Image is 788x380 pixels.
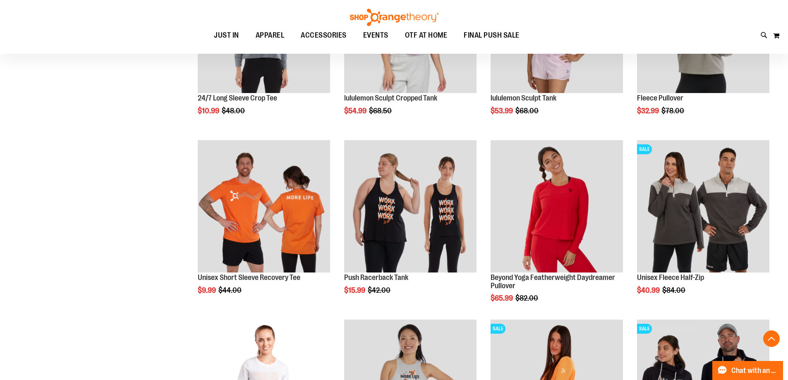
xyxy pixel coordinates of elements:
img: Product image for Unisex Fleece Half Zip [637,140,769,272]
div: product [340,136,481,315]
a: Product image for Unisex Short Sleeve Recovery Tee [198,140,330,274]
span: $78.00 [661,107,685,115]
div: product [194,136,334,315]
a: FINAL PUSH SALE [455,26,528,45]
span: SALE [637,144,652,154]
img: Product image for Beyond Yoga Featherweight Daydreamer Pullover [491,140,623,272]
div: product [486,136,627,323]
a: OTF AT HOME [397,26,456,45]
span: $82.00 [515,294,539,302]
span: SALE [491,324,505,334]
a: ACCESSORIES [292,26,355,45]
span: $42.00 [368,286,392,294]
span: EVENTS [363,26,388,45]
img: Shop Orangetheory [349,9,440,26]
span: $68.50 [369,107,393,115]
a: Unisex Fleece Half-Zip [637,273,704,282]
span: Chat with an Expert [731,367,778,375]
span: $48.00 [222,107,246,115]
a: JUST IN [206,26,247,45]
span: $65.99 [491,294,514,302]
span: JUST IN [214,26,239,45]
a: 24/7 Long Sleeve Crop Tee [198,94,277,102]
button: Chat with an Expert [712,361,783,380]
a: Product image for Beyond Yoga Featherweight Daydreamer Pullover [491,140,623,274]
a: Fleece Pullover [637,94,683,102]
span: $44.00 [218,286,243,294]
a: Unisex Short Sleeve Recovery Tee [198,273,300,282]
span: SALE [637,324,652,334]
span: $68.00 [515,107,540,115]
a: Product image for Push Racerback Tank [344,140,477,274]
a: EVENTS [355,26,397,45]
a: Push Racerback Tank [344,273,408,282]
a: APPAREL [247,26,293,45]
span: $32.99 [637,107,660,115]
button: Back To Top [763,330,780,347]
a: lululemon Sculpt Cropped Tank [344,94,437,102]
img: Product image for Push Racerback Tank [344,140,477,272]
span: OTF AT HOME [405,26,448,45]
a: Product image for Unisex Fleece Half ZipSALE [637,140,769,274]
span: $10.99 [198,107,220,115]
span: $9.99 [198,286,217,294]
span: $40.99 [637,286,661,294]
div: product [633,136,774,315]
span: $84.00 [662,286,687,294]
a: lululemon Sculpt Tank [491,94,556,102]
span: $54.99 [344,107,368,115]
span: APPAREL [256,26,285,45]
a: Beyond Yoga Featherweight Daydreamer Pullover [491,273,615,290]
span: $53.99 [491,107,514,115]
span: FINAL PUSH SALE [464,26,520,45]
span: ACCESSORIES [301,26,347,45]
span: $15.99 [344,286,366,294]
img: Product image for Unisex Short Sleeve Recovery Tee [198,140,330,272]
